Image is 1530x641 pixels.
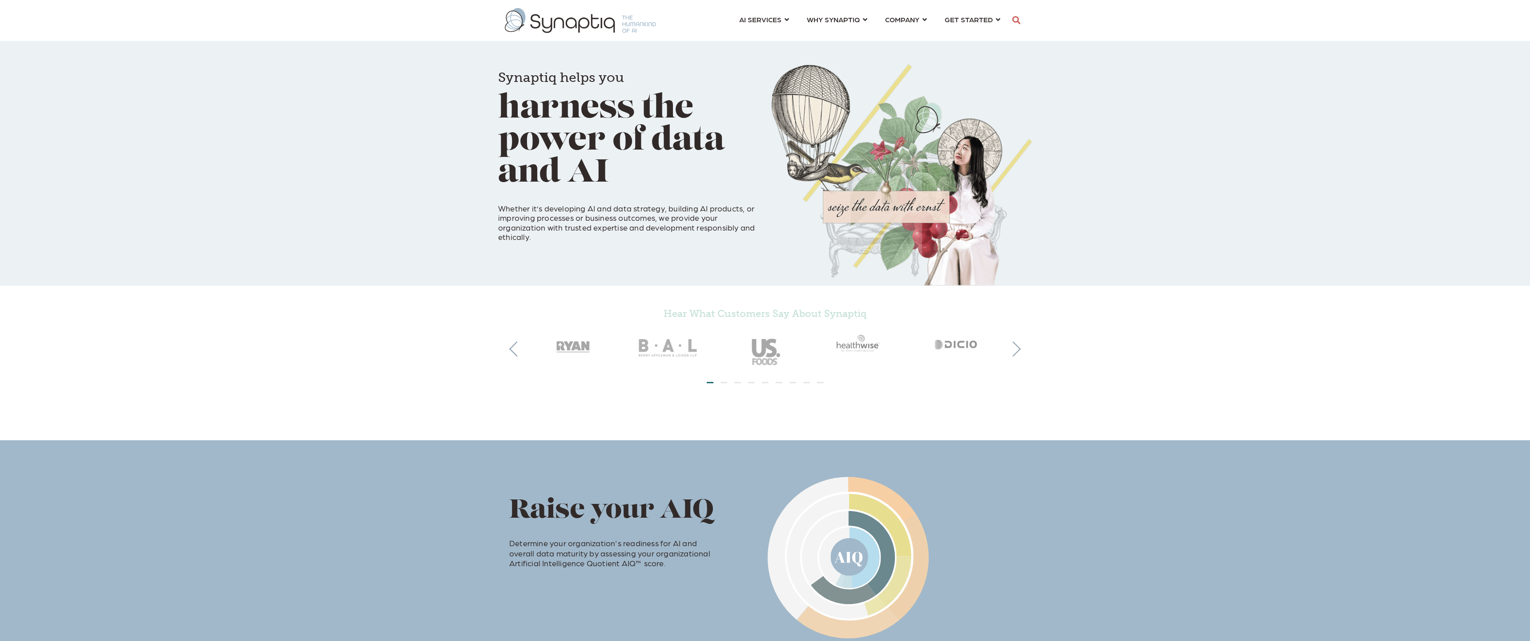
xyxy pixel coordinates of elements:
[945,11,1000,28] a: GET STARTED
[776,382,782,383] li: Page dot 6
[498,58,758,190] h1: harness the power of data and AI
[807,13,860,25] span: WHY SYNAPTIQ
[707,382,713,383] li: Page dot 1
[885,13,919,25] span: COMPANY
[762,382,769,383] li: Page dot 5
[498,250,592,272] iframe: Embedded CTA
[817,382,824,383] li: Page dot 9
[789,382,796,383] li: Page dot 7
[509,498,714,524] span: Raise your AIQ
[807,11,867,28] a: WHY SYNAPTIQ
[1006,341,1021,357] button: Next
[739,11,789,28] a: AI SERVICES
[609,250,725,272] iframe: Embedded CTA
[621,324,717,373] img: BAL_gray50
[813,324,909,363] img: Healthwise_gray50
[717,324,813,373] img: USFoods_gray50
[945,13,993,25] span: GET STARTED
[498,194,758,242] p: Whether it’s developing AI and data strategy, building AI products, or improving processes or bus...
[509,576,632,599] iframe: Embedded CTA
[803,382,810,383] li: Page dot 8
[909,324,1005,363] img: Dicio
[509,528,724,568] p: Determine your organization's readiness for AI and overall data maturity by assessing your organi...
[498,69,624,85] span: Synaptiq helps you
[730,4,1009,37] nav: menu
[748,382,755,383] li: Page dot 4
[772,64,1032,286] img: Collage of girl, balloon, bird, and butterfly, with seize the data with ernst text
[885,11,927,28] a: COMPANY
[712,396,818,418] iframe: Embedded CTA
[509,341,524,357] button: Previous
[734,382,741,383] li: Page dot 3
[721,382,727,383] li: Page dot 2
[525,308,1005,320] h5: Hear What Customers Say About Synaptiq
[525,324,621,363] img: RyanCompanies_gray50_2
[505,8,656,33] img: synaptiq logo-1
[739,13,781,25] span: AI SERVICES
